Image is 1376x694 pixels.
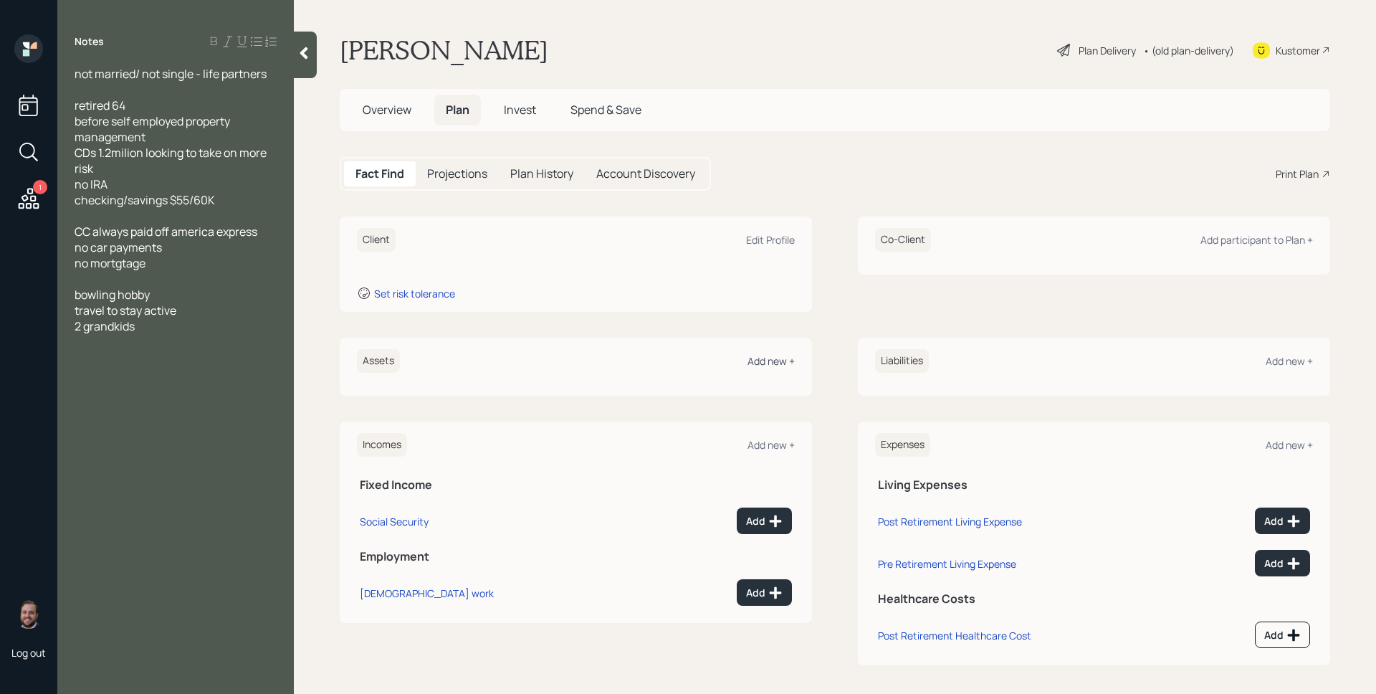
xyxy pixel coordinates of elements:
h5: Employment [360,550,792,564]
div: Edit Profile [746,233,795,247]
div: Set risk tolerance [374,287,455,300]
img: james-distasi-headshot.png [14,600,43,629]
button: Add [1255,550,1310,576]
span: not married/ not single - life partners [75,66,267,82]
button: Add [1255,508,1310,534]
div: Post Retirement Living Expense [878,515,1022,528]
span: CC always paid off america express no car payments no mortgtage [75,224,257,271]
label: Notes [75,34,104,49]
button: Add [737,579,792,606]
div: Add [746,586,783,600]
span: Plan [446,102,469,118]
div: • (old plan-delivery) [1143,43,1234,58]
div: Add [1264,628,1301,642]
span: retired 64 before self employed property management CDs 1.2milion looking to take on more risk no... [75,98,269,208]
div: Add new + [747,354,795,368]
h5: Account Discovery [596,167,695,181]
h5: Fact Find [355,167,404,181]
div: Add participant to Plan + [1200,233,1313,247]
div: Pre Retirement Living Expense [878,557,1016,571]
div: [DEMOGRAPHIC_DATA] work [360,586,494,600]
div: Add new + [1266,354,1313,368]
span: Invest [504,102,536,118]
div: Social Security [360,515,429,528]
button: Add [737,508,792,534]
h5: Projections [427,167,487,181]
h5: Living Expenses [878,478,1310,492]
h1: [PERSON_NAME] [340,34,548,66]
div: Add [1264,514,1301,528]
span: bowling hobby travel to stay active 2 grandkids [75,287,176,334]
div: Add [746,514,783,528]
div: Add [1264,556,1301,571]
div: Log out [11,646,46,660]
h5: Plan History [510,167,573,181]
h6: Expenses [875,433,930,457]
h6: Client [357,228,396,252]
h6: Assets [357,349,400,373]
h6: Incomes [357,433,407,457]
div: Plan Delivery [1079,43,1136,58]
div: Add new + [747,438,795,452]
span: Spend & Save [570,102,641,118]
h6: Co-Client [875,228,931,252]
h5: Healthcare Costs [878,592,1310,606]
h5: Fixed Income [360,478,792,492]
div: Kustomer [1276,43,1320,58]
div: Post Retirement Healthcare Cost [878,629,1031,642]
button: Add [1255,622,1310,648]
span: Overview [363,102,411,118]
h6: Liabilities [875,349,929,373]
div: 1 [33,180,47,194]
div: Print Plan [1276,166,1319,181]
div: Add new + [1266,438,1313,452]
